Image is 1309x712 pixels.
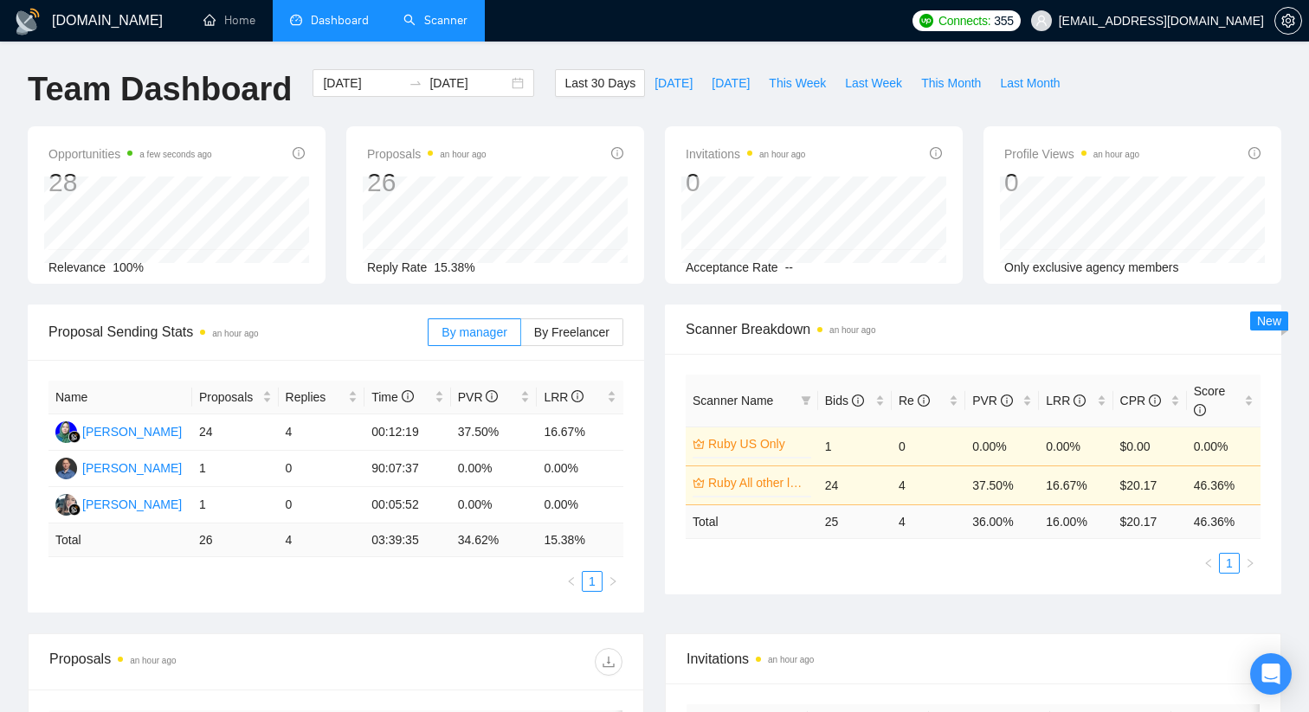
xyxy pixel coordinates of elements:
[68,431,81,443] img: gigradar-bm.png
[192,381,279,414] th: Proposals
[82,422,182,441] div: [PERSON_NAME]
[708,473,808,492] a: Ruby All other locations
[534,325,609,339] span: By Freelancer
[818,465,892,504] td: 24
[1219,553,1240,574] li: 1
[990,69,1069,97] button: Last Month
[48,321,428,343] span: Proposal Sending Stats
[566,576,577,587] span: left
[686,260,778,274] span: Acceptance Rate
[965,465,1039,504] td: 37.50%
[1074,394,1086,407] span: info-circle
[55,497,182,510] a: MC[PERSON_NAME]
[797,388,815,414] span: filter
[693,477,705,489] span: crown
[1198,553,1219,574] button: left
[82,495,182,514] div: [PERSON_NAME]
[1039,465,1112,504] td: 16.67%
[1149,394,1161,407] span: info-circle
[130,656,176,665] time: an hour ago
[835,69,912,97] button: Last Week
[451,487,538,523] td: 0.00%
[1240,553,1261,574] button: right
[1220,554,1239,573] a: 1
[564,74,635,93] span: Last 30 Days
[49,648,336,676] div: Proposals
[1113,465,1187,504] td: $20.17
[279,487,365,523] td: 0
[1000,74,1060,93] span: Last Month
[409,76,422,90] span: swap-right
[1257,314,1281,328] span: New
[582,571,603,592] li: 1
[1274,14,1302,28] a: setting
[192,451,279,487] td: 1
[801,395,811,406] span: filter
[972,394,1013,407] span: PVR
[965,427,1039,465] td: 0.00%
[537,523,623,557] td: 15.38 %
[608,576,618,587] span: right
[55,494,77,516] img: MC
[1275,14,1301,28] span: setting
[367,144,487,164] span: Proposals
[113,260,144,274] span: 100%
[537,487,623,523] td: 0.00%
[434,260,474,274] span: 15.38%
[892,427,965,465] td: 0
[442,325,506,339] span: By manager
[537,414,623,451] td: 16.67%
[1004,166,1139,199] div: 0
[693,394,773,407] span: Scanner Name
[279,451,365,487] td: 0
[611,147,623,159] span: info-circle
[14,8,42,35] img: logo
[1004,260,1179,274] span: Only exclusive agency members
[82,459,182,478] div: [PERSON_NAME]
[892,465,965,504] td: 4
[429,74,508,93] input: End date
[603,571,623,592] li: Next Page
[654,74,693,93] span: [DATE]
[603,571,623,592] button: right
[708,434,808,453] a: Ruby US Only
[1198,553,1219,574] li: Previous Page
[48,260,106,274] span: Relevance
[290,14,302,26] span: dashboard
[825,394,864,407] span: Bids
[403,13,467,28] a: searchScanner
[1113,427,1187,465] td: $0.00
[845,74,902,93] span: Last Week
[28,69,292,110] h1: Team Dashboard
[1240,553,1261,574] li: Next Page
[440,150,486,159] time: an hour ago
[55,458,77,479] img: PM
[48,523,192,557] td: Total
[1046,394,1086,407] span: LRR
[686,318,1261,340] span: Scanner Breakdown
[994,11,1013,30] span: 355
[367,260,427,274] span: Reply Rate
[1187,504,1261,538] td: 46.36 %
[323,74,402,93] input: Start date
[55,424,182,438] a: RR[PERSON_NAME]
[1194,384,1226,417] span: Score
[55,460,182,474] a: PM[PERSON_NAME]
[192,487,279,523] td: 1
[1203,558,1214,568] span: left
[1274,7,1302,35] button: setting
[68,504,81,516] img: gigradar-bm.png
[364,523,451,557] td: 03:39:35
[139,150,211,159] time: a few seconds ago
[829,325,875,335] time: an hour ago
[769,74,826,93] span: This Week
[199,388,259,407] span: Proposals
[852,394,864,407] span: info-circle
[203,13,255,28] a: homeHome
[1035,15,1048,27] span: user
[279,414,365,451] td: 4
[1004,144,1139,164] span: Profile Views
[686,504,818,538] td: Total
[1120,394,1161,407] span: CPR
[768,655,814,664] time: an hour ago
